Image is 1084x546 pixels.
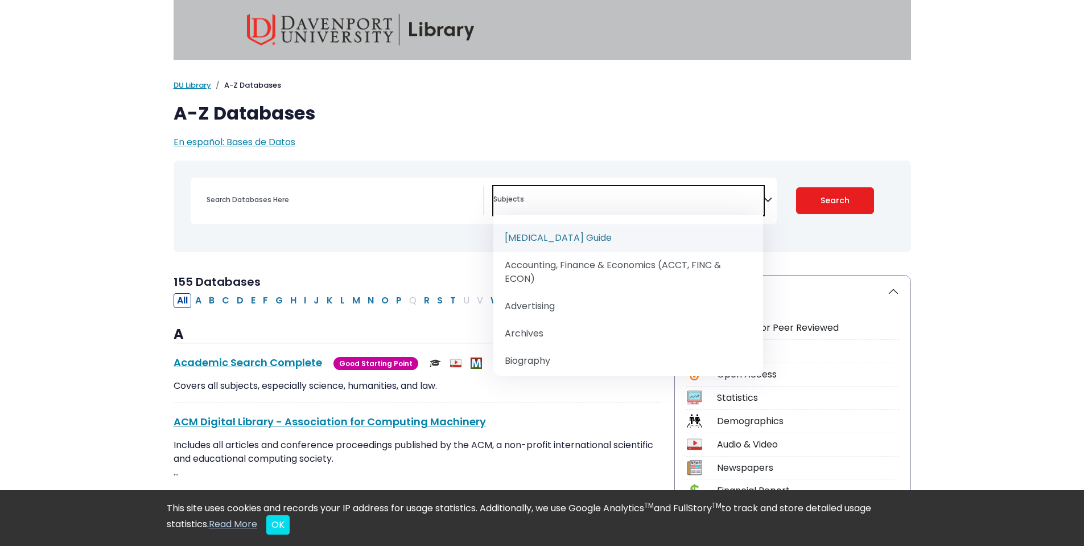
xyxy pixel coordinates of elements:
img: Scholarly or Peer Reviewed [430,358,441,369]
button: Filter Results K [323,293,336,308]
button: Filter Results E [248,293,259,308]
button: Filter Results R [421,293,433,308]
textarea: Search [493,196,764,205]
button: Close [266,515,290,535]
img: Icon Audio & Video [687,437,702,452]
p: Includes all articles and conference proceedings published by the ACM, a non-profit international... [174,438,661,479]
span: Good Starting Point [333,357,418,370]
button: Filter Results W [487,293,503,308]
div: Financial Report [717,484,899,498]
nav: Search filters [174,161,911,252]
button: Filter Results P [393,293,405,308]
button: Filter Results C [219,293,233,308]
p: Covers all subjects, especially science, humanities, and law. [174,379,661,393]
img: Audio & Video [450,358,461,369]
img: Icon Financial Report [687,483,702,499]
button: Submit for Search Results [796,187,874,214]
li: Advertising [493,293,764,320]
button: Filter Results M [349,293,364,308]
button: Filter Results L [337,293,348,308]
div: Scholarly or Peer Reviewed [717,321,899,335]
img: Icon Demographics [687,413,702,429]
span: 155 Databases [174,274,261,290]
div: Alpha-list to filter by first letter of database name [174,293,558,306]
div: e-Book [717,344,899,358]
button: All [174,293,191,308]
a: DU Library [174,80,211,91]
button: Filter Results S [434,293,446,308]
sup: TM [712,500,722,510]
button: Filter Results A [192,293,205,308]
button: Filter Results T [447,293,459,308]
button: Filter Results N [364,293,377,308]
div: This site uses cookies and records your IP address for usage statistics. Additionally, we use Goo... [167,502,918,535]
button: Filter Results F [259,293,271,308]
li: Archives [493,320,764,347]
a: Read More [209,518,257,531]
img: Davenport University Library [247,14,475,46]
input: Search database by title or keyword [200,191,483,208]
li: Biography [493,347,764,375]
div: Newspapers [717,461,899,475]
li: [MEDICAL_DATA] Guide [493,224,764,252]
h1: A-Z Databases [174,102,911,124]
button: Filter Results O [378,293,392,308]
button: Icon Legend [675,276,910,307]
button: Filter Results I [300,293,310,308]
div: Demographics [717,414,899,428]
li: A-Z Databases [211,80,281,91]
a: ACM Digital Library - Association for Computing Machinery [174,414,486,429]
a: View More [174,488,220,502]
a: En español: Bases de Datos [174,136,295,149]
li: Accounting, Finance & Economics (ACCT, FINC & ECON) [493,252,764,293]
img: MeL (Michigan electronic Library) [471,358,482,369]
div: Audio & Video [717,438,899,451]
h3: A [174,326,661,343]
sup: TM [644,500,654,510]
button: Filter Results D [233,293,247,308]
div: Statistics [717,391,899,405]
a: Academic Search Complete [174,355,322,370]
div: Open Access [717,368,899,381]
img: Icon Statistics [687,390,702,405]
nav: breadcrumb [174,80,911,91]
img: Icon Newspapers [687,460,702,475]
button: Filter Results J [310,293,323,308]
button: Filter Results H [287,293,300,308]
button: Filter Results G [272,293,286,308]
button: Filter Results B [205,293,218,308]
